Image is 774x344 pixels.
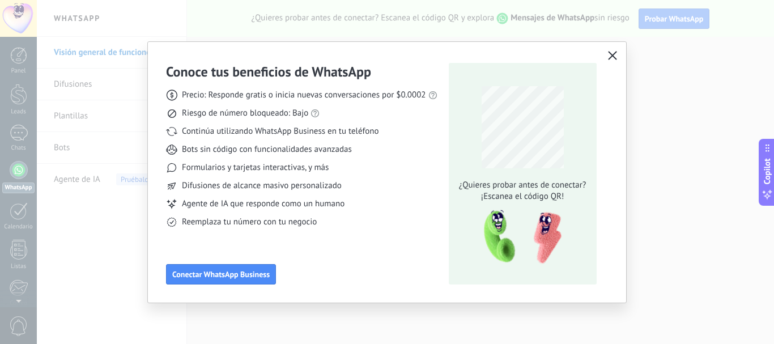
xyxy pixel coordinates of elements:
button: Conectar WhatsApp Business [166,264,276,284]
span: Difusiones de alcance masivo personalizado [182,180,342,192]
span: Reemplaza tu número con tu negocio [182,216,317,228]
span: ¿Quieres probar antes de conectar? [456,180,589,191]
span: Continúa utilizando WhatsApp Business en tu teléfono [182,126,379,137]
span: Agente de IA que responde como un humano [182,198,345,210]
span: Bots sin código con funcionalidades avanzadas [182,144,352,155]
span: Formularios y tarjetas interactivas, y más [182,162,329,173]
img: qr-pic-1x.png [474,207,564,267]
h3: Conoce tus beneficios de WhatsApp [166,63,371,80]
span: Copilot [762,158,773,184]
span: ¡Escanea el código QR! [456,191,589,202]
span: Precio: Responde gratis o inicia nuevas conversaciones por $0.0002 [182,90,426,101]
span: Conectar WhatsApp Business [172,270,270,278]
span: Riesgo de número bloqueado: Bajo [182,108,308,119]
